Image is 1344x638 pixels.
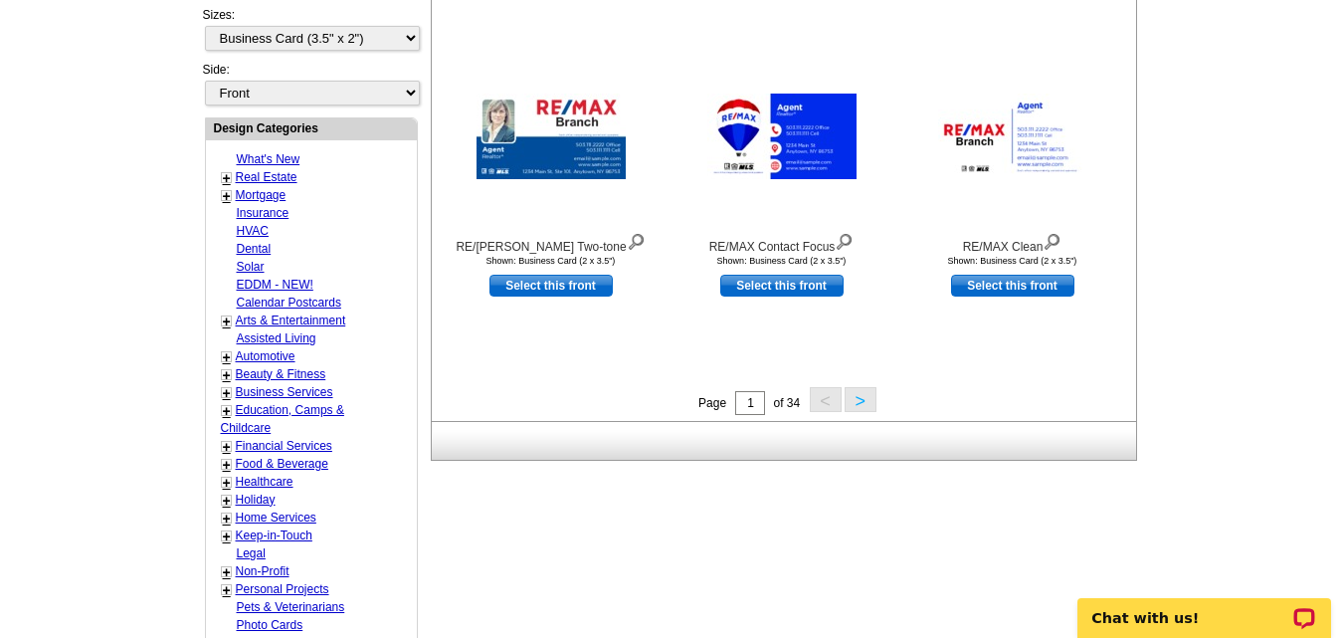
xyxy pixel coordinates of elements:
[223,457,231,473] a: +
[1064,575,1344,638] iframe: LiveChat chat widget
[223,367,231,383] a: +
[237,206,289,220] a: Insurance
[237,546,266,560] a: Legal
[672,229,891,256] div: RE/MAX Contact Focus
[223,385,231,401] a: +
[223,564,231,580] a: +
[627,229,646,251] img: view design details
[223,529,231,544] a: +
[236,349,295,363] a: Automotive
[236,385,333,399] a: Business Services
[236,511,316,525] a: Home Services
[203,61,418,107] div: Side:
[223,439,231,455] a: +
[903,229,1122,256] div: RE/MAX Clean
[236,493,276,507] a: Holiday
[237,278,313,292] a: EDDM - NEW!
[206,118,417,137] div: Design Categories
[835,229,854,251] img: view design details
[672,256,891,266] div: Shown: Business Card (2 x 3.5")
[1043,229,1061,251] img: view design details
[938,94,1087,179] img: RE/MAX Clean
[237,600,345,614] a: Pets & Veterinarians
[223,403,231,419] a: +
[236,564,289,578] a: Non-Profit
[223,582,231,598] a: +
[237,260,265,274] a: Solar
[223,314,231,329] a: +
[203,6,418,61] div: Sizes:
[442,256,661,266] div: Shown: Business Card (2 x 3.5")
[236,314,346,327] a: Arts & Entertainment
[442,229,661,256] div: RE/[PERSON_NAME] Two-tone
[237,331,316,345] a: Assisted Living
[221,403,344,435] a: Education, Camps & Childcare
[223,170,231,186] a: +
[236,582,329,596] a: Personal Projects
[236,367,326,381] a: Beauty & Fitness
[236,170,297,184] a: Real Estate
[223,188,231,204] a: +
[773,396,800,410] span: of 34
[237,224,269,238] a: HVAC
[223,349,231,365] a: +
[236,457,328,471] a: Food & Beverage
[223,475,231,491] a: +
[707,94,857,179] img: RE/MAX Contact Focus
[810,387,842,412] button: <
[237,618,303,632] a: Photo Cards
[237,152,300,166] a: What's New
[223,493,231,509] a: +
[720,275,844,297] a: use this design
[236,439,332,453] a: Financial Services
[236,529,312,542] a: Keep-in-Touch
[237,296,341,310] a: Calendar Postcards
[236,188,287,202] a: Mortgage
[845,387,876,412] button: >
[903,256,1122,266] div: Shown: Business Card (2 x 3.5")
[951,275,1074,297] a: use this design
[489,275,613,297] a: use this design
[223,511,231,527] a: +
[237,242,272,256] a: Dental
[236,475,293,489] a: Healthcare
[477,94,626,179] img: RE/MAX Blue Two-tone
[698,396,726,410] span: Page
